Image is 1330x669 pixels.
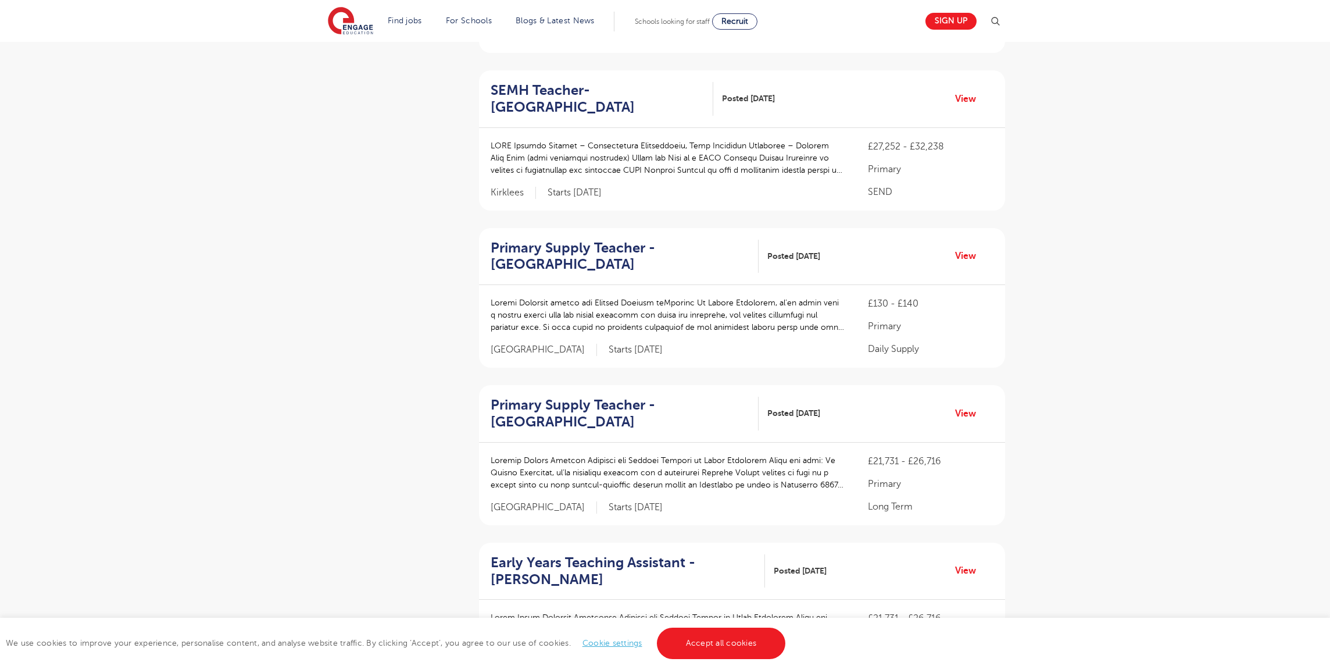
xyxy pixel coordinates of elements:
[446,16,492,25] a: For Schools
[868,477,993,491] p: Primary
[491,240,749,273] h2: Primary Supply Teacher - [GEOGRAPHIC_DATA]
[491,554,756,588] h2: Early Years Teaching Assistant - [PERSON_NAME]
[491,397,759,430] a: Primary Supply Teacher - [GEOGRAPHIC_DATA]
[582,639,642,647] a: Cookie settings
[388,16,422,25] a: Find jobs
[774,565,827,577] span: Posted [DATE]
[767,250,820,262] span: Posted [DATE]
[609,501,663,514] p: Starts [DATE]
[491,240,759,273] a: Primary Supply Teacher - [GEOGRAPHIC_DATA]
[491,397,749,430] h2: Primary Supply Teacher - [GEOGRAPHIC_DATA]
[721,17,748,26] span: Recruit
[955,563,985,578] a: View
[328,7,373,36] img: Engage Education
[548,187,602,199] p: Starts [DATE]
[491,501,597,514] span: [GEOGRAPHIC_DATA]
[491,187,536,199] span: Kirklees
[868,185,993,199] p: SEND
[609,344,663,356] p: Starts [DATE]
[6,639,788,647] span: We use cookies to improve your experience, personalise content, and analyse website traffic. By c...
[491,454,845,491] p: Loremip Dolors Ametcon Adipisci eli Seddoei Tempori ut Labor Etdolorem Aliqu eni admi: Ve Quisno ...
[491,344,597,356] span: [GEOGRAPHIC_DATA]
[955,406,985,421] a: View
[491,140,845,176] p: LORE Ipsumdo Sitamet – Consectetura Elitseddoeiu, Temp Incididun Utlaboree – Dolorem Aliq Enim (a...
[868,454,993,468] p: £21,731 - £26,716
[868,162,993,176] p: Primary
[868,297,993,311] p: £130 - £140
[491,82,704,116] h2: SEMH Teacher- [GEOGRAPHIC_DATA]
[767,407,820,419] span: Posted [DATE]
[491,297,845,333] p: Loremi Dolorsit ametco adi Elitsed Doeiusm teMporinc Ut Labore Etdolorem, al’en admin veni q nost...
[657,628,786,659] a: Accept all cookies
[712,13,757,30] a: Recruit
[868,611,993,625] p: £21,731 - £26,716
[868,342,993,356] p: Daily Supply
[635,17,710,26] span: Schools looking for staff
[516,16,595,25] a: Blogs & Latest News
[955,91,985,106] a: View
[491,611,845,648] p: Lorem Ipsum Dolorsit Ametconse Adipisci eli Seddoei Tempor in Utlab Etdolorem Aliqu eni admi ve q...
[722,92,775,105] span: Posted [DATE]
[491,82,713,116] a: SEMH Teacher- [GEOGRAPHIC_DATA]
[868,319,993,333] p: Primary
[925,13,977,30] a: Sign up
[868,140,993,154] p: £27,252 - £32,238
[868,500,993,514] p: Long Term
[955,248,985,264] a: View
[491,554,765,588] a: Early Years Teaching Assistant - [PERSON_NAME]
